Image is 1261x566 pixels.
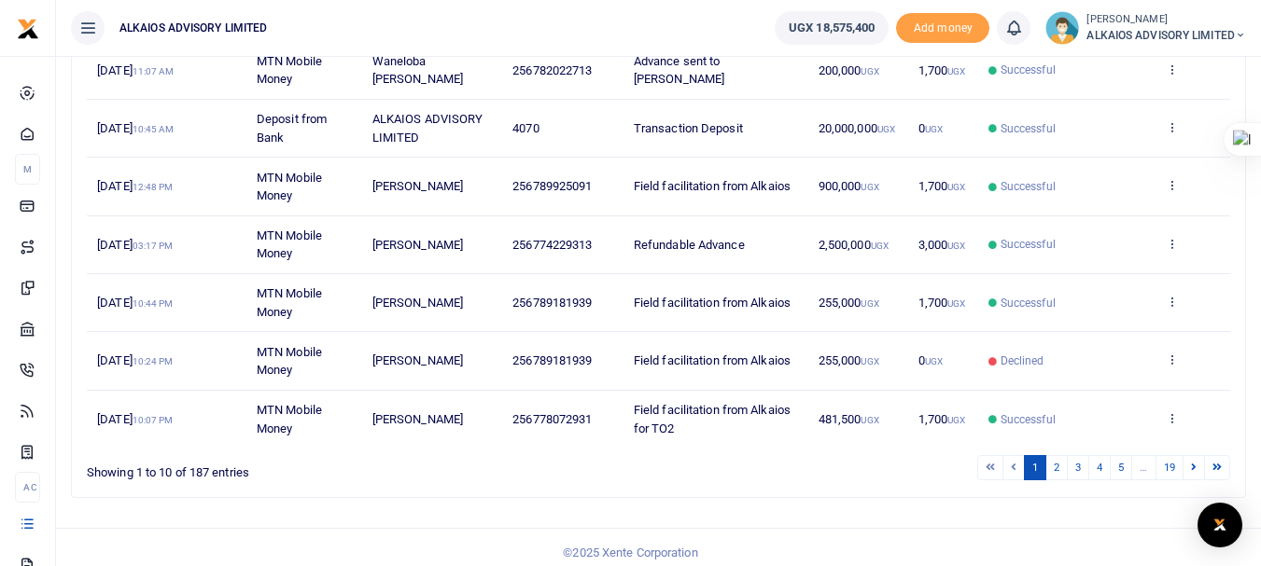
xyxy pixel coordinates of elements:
span: 256789181939 [512,353,592,367]
small: UGX [861,66,878,76]
span: 256789181939 [512,296,592,310]
small: UGX [925,356,943,366]
a: logo-small logo-large logo-large [17,21,39,35]
a: UGX 18,575,400 [775,11,889,45]
span: [DATE] [97,353,173,367]
small: UGX [947,298,965,309]
span: 0 [918,121,943,135]
div: Open Intercom Messenger [1198,503,1242,547]
span: Deposit from Bank [257,112,327,145]
span: 256782022713 [512,63,592,77]
small: UGX [947,415,965,425]
li: Wallet ballance [767,11,896,45]
span: MTN Mobile Money [257,345,322,378]
small: UGX [947,182,965,192]
span: [DATE] [97,179,173,193]
span: [DATE] [97,412,173,426]
span: Successful [1001,62,1056,78]
span: Successful [1001,295,1056,311]
span: 2,500,000 [819,238,889,252]
span: [DATE] [97,63,174,77]
span: Add money [896,13,989,44]
span: [PERSON_NAME] [372,238,463,252]
small: [PERSON_NAME] [1086,12,1246,28]
span: 20,000,000 [819,121,895,135]
span: Successful [1001,236,1056,253]
span: Transaction Deposit [634,121,743,135]
small: 12:48 PM [133,182,174,192]
span: MTN Mobile Money [257,171,322,203]
small: 10:45 AM [133,124,175,134]
span: 1,700 [918,412,966,426]
span: Field facilitation from Alkaios [634,353,791,367]
small: UGX [861,356,878,366]
span: Field facilitation from Alkaios for TO2 [634,403,791,435]
a: Add money [896,20,989,34]
span: 1,700 [918,296,966,310]
a: 5 [1110,455,1132,480]
span: [DATE] [97,296,173,310]
span: 1,700 [918,179,966,193]
a: 3 [1067,455,1089,480]
span: Successful [1001,178,1056,195]
span: 481,500 [819,412,879,426]
small: UGX [947,66,965,76]
small: 10:44 PM [133,298,174,309]
span: 255,000 [819,296,879,310]
img: logo-small [17,18,39,40]
small: 10:24 PM [133,356,174,366]
span: MTN Mobile Money [257,403,322,435]
small: UGX [861,415,878,425]
span: [PERSON_NAME] [372,179,463,193]
a: profile-user [PERSON_NAME] ALKAIOS ADVISORY LIMITED [1045,11,1246,45]
span: [PERSON_NAME] [372,412,463,426]
span: MTN Mobile Money [257,286,322,319]
span: ALKAIOS ADVISORY LIMITED [372,112,483,145]
span: UGX 18,575,400 [789,19,875,37]
small: 10:07 PM [133,415,174,425]
div: Showing 1 to 10 of 187 entries [87,453,555,482]
small: UGX [877,124,895,134]
small: 11:07 AM [133,66,175,76]
span: 256778072931 [512,412,592,426]
a: 19 [1156,455,1184,480]
span: 255,000 [819,353,879,367]
li: Toup your wallet [896,13,989,44]
small: UGX [861,298,878,309]
a: 4 [1088,455,1111,480]
small: 03:17 PM [133,241,174,251]
small: UGX [861,182,878,192]
span: ALKAIOS ADVISORY LIMITED [1086,27,1246,44]
small: UGX [925,124,943,134]
li: Ac [15,472,40,503]
li: M [15,154,40,185]
span: MTN Mobile Money [257,228,322,261]
span: Declined [1001,352,1044,369]
span: 256774229313 [512,238,592,252]
span: 3,000 [918,238,966,252]
span: 1,700 [918,63,966,77]
img: profile-user [1045,11,1079,45]
span: [PERSON_NAME] [372,353,463,367]
span: Refundable Advance [634,238,745,252]
a: 2 [1045,455,1068,480]
span: [DATE] [97,121,174,135]
span: Successful [1001,411,1056,428]
small: UGX [871,241,889,251]
span: 256789925091 [512,179,592,193]
span: Field facilitation from Alkaios [634,296,791,310]
span: 4070 [512,121,539,135]
span: 200,000 [819,63,879,77]
span: 0 [918,353,943,367]
small: UGX [947,241,965,251]
span: ALKAIOS ADVISORY LIMITED [112,20,274,36]
span: Successful [1001,120,1056,137]
span: Field facilitation from Alkaios [634,179,791,193]
a: 1 [1024,455,1046,480]
span: [DATE] [97,238,173,252]
span: 900,000 [819,179,879,193]
span: [PERSON_NAME] [372,296,463,310]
